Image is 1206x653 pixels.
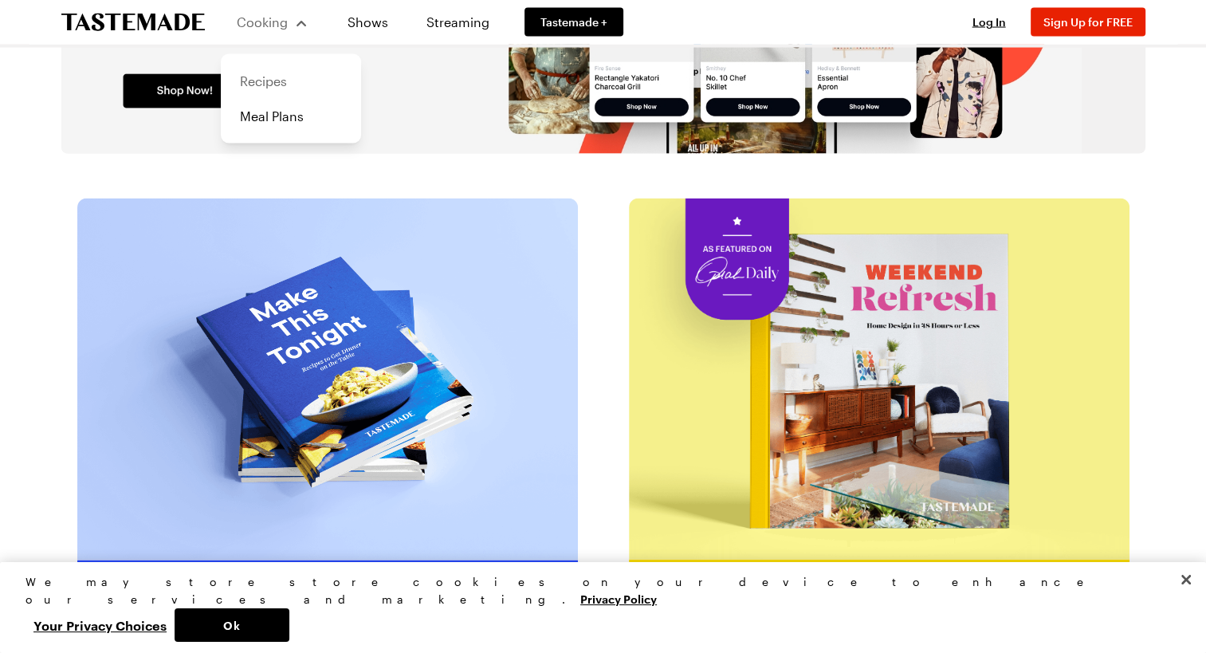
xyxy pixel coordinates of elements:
span: Sign Up for FREE [1043,15,1133,29]
span: Tastemade + [540,14,607,30]
a: To Tastemade Home Page [61,14,205,32]
a: Recipes [230,64,352,99]
span: Log In [972,15,1006,29]
a: More information about your privacy, opens in a new tab [580,591,657,606]
div: Privacy [26,573,1167,642]
img: Weekend Refresh book [629,199,1129,560]
a: Meal Plans [230,99,352,134]
button: Close [1169,562,1204,597]
div: Cooking [221,54,361,144]
img: Make this Tonight book [77,199,578,560]
button: Cooking [237,3,309,41]
div: We may store store cookies on your device to enhance our services and marketing. [26,573,1167,608]
a: Tastemade + [524,8,623,37]
button: Ok [175,608,289,642]
button: Sign Up for FREE [1031,8,1145,37]
span: Cooking [237,14,288,30]
button: Your Privacy Choices [26,608,175,642]
button: Log In [957,14,1021,30]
